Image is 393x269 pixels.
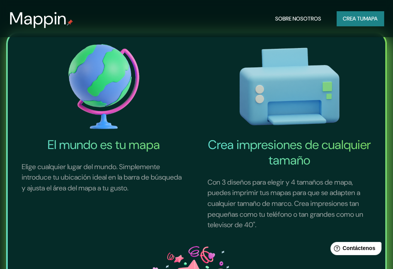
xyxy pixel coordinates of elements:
[208,178,363,230] font: Con 3 diseños para elegir y 4 tamaños de mapa, puedes imprimir tus mapas para que se adapten a cu...
[337,11,384,26] button: Crea tumapa
[272,11,324,26] button: Sobre nosotros
[48,137,160,153] font: El mundo es tu mapa
[22,162,182,193] font: Elige cualquier lugar del mundo. Simplemente introduce tu ubicación ideal en la barra de búsqueda...
[12,36,195,137] img: El mundo es tu icono de mapa
[208,137,371,168] font: Crea impresiones de cualquier tamaño
[9,7,67,30] font: Mappin
[275,15,321,22] font: Sobre nosotros
[67,19,73,26] img: pin de mapeo
[343,15,364,22] font: Crea tu
[198,36,381,137] img: Crea impresiones de cualquier tamaño-icono
[324,239,384,260] iframe: Lanzador de widgets de ayuda
[364,15,378,22] font: mapa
